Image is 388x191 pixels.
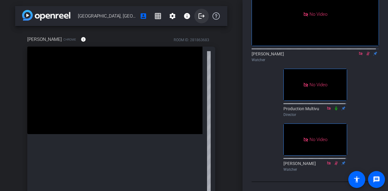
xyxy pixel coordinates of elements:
mat-icon: grid_on [154,12,162,20]
span: [PERSON_NAME] [27,36,62,43]
img: app-logo [22,10,70,21]
mat-icon: settings [169,12,176,20]
div: Director [283,112,347,117]
mat-icon: message [373,176,380,183]
mat-icon: info [183,12,191,20]
div: ROOM ID: 281863683 [174,37,209,43]
span: No Video [309,137,327,142]
div: [PERSON_NAME] [252,51,379,63]
span: [GEOGRAPHIC_DATA], [GEOGRAPHIC_DATA], [GEOGRAPHIC_DATA], [GEOGRAPHIC_DATA], [GEOGRAPHIC_DATA] [78,10,136,22]
mat-icon: accessibility [353,176,360,183]
span: Chrome [63,37,76,42]
div: Watcher [252,57,379,63]
div: [PERSON_NAME] [283,160,347,172]
span: No Video [309,82,327,87]
div: Production Multivu [283,106,347,117]
mat-icon: info [81,37,86,42]
mat-icon: logout [198,12,205,20]
div: Watcher [283,167,347,172]
mat-icon: account_box [140,12,147,20]
span: No Video [309,11,327,17]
